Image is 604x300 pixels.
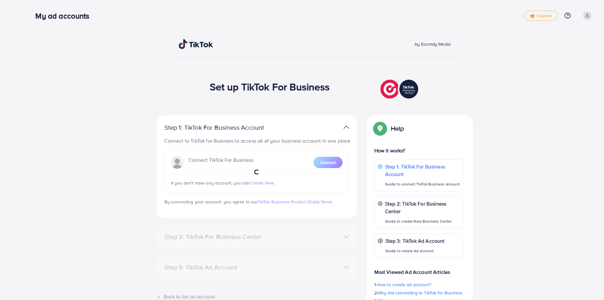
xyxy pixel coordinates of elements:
p: Step 3: TikTok Ad Account [385,237,445,245]
p: Guide to create Ad account [385,247,445,255]
p: Help [391,125,404,132]
p: 1. [374,281,464,288]
h3: My ad accounts [35,11,94,20]
p: Step 1: TikTok For Business Account [385,163,460,178]
p: Most Viewed Ad Account Articles [374,263,464,276]
span: Upgrade [530,14,552,18]
img: TikTok [179,39,213,49]
p: Guide to create New Business Center [385,218,460,225]
img: Popup guide [374,123,386,134]
p: Step 1: TikTok For Business Account [164,124,284,131]
a: tickUpgrade [524,11,558,21]
h1: Set up TikTok For Business [210,81,330,93]
img: tick [530,14,535,18]
span: by Ecomdy Media [415,41,451,47]
p: Guide to connect TikTok Business account [385,180,460,188]
p: Step 2: TikTok For Business Center [385,200,460,215]
img: TikTok partner [343,123,349,132]
p: How it works? [374,147,464,154]
span: How to create ad account? [377,281,431,288]
img: TikTok partner [380,78,420,100]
